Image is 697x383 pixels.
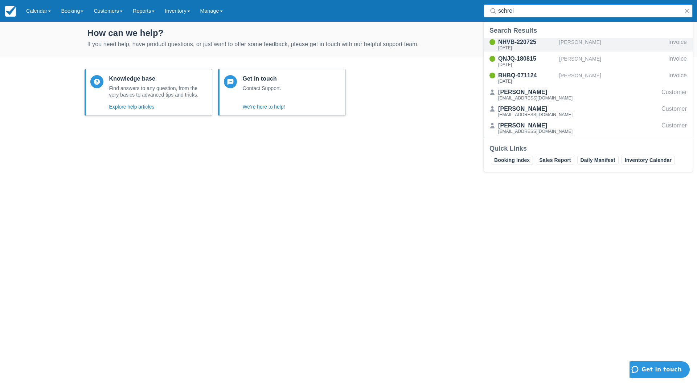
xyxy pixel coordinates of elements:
[87,26,610,38] div: How can we help?
[498,113,573,117] div: [EMAIL_ADDRESS][DOMAIN_NAME]
[577,156,619,164] a: Daily Manifest
[5,6,16,17] img: checkfront-main-nav-mini-logo.png
[498,38,556,46] div: NHVB-220725
[498,88,573,97] div: [PERSON_NAME]
[484,54,693,68] a: QNJQ-180815[DATE][PERSON_NAME]Invoice
[498,46,556,50] div: [DATE]
[661,121,687,135] div: Customer
[661,88,687,102] div: Customer
[559,38,665,52] div: [PERSON_NAME]
[622,156,675,164] a: Inventory Calendar
[661,105,687,118] div: Customer
[484,88,693,102] a: [PERSON_NAME][EMAIL_ADDRESS][DOMAIN_NAME]Customer
[498,79,556,83] div: [DATE]
[489,26,687,35] div: Search Results
[243,102,285,111] button: We’re here to help!
[243,75,285,82] p: Get in touch
[498,4,681,17] input: Search ( / )
[668,38,687,52] div: Invoice
[484,71,693,85] a: BHBQ-071124[DATE][PERSON_NAME]Invoice
[668,54,687,68] div: Invoice
[559,71,665,85] div: [PERSON_NAME]
[484,121,693,135] a: [PERSON_NAME][EMAIL_ADDRESS][DOMAIN_NAME]Customer
[243,85,285,92] div: Contact Support.
[109,102,155,111] button: Explore help articles
[536,156,574,164] a: Sales Report
[484,105,693,118] a: [PERSON_NAME][EMAIL_ADDRESS][DOMAIN_NAME]Customer
[498,62,556,67] div: [DATE]
[109,75,208,82] p: Knowledge base
[630,361,690,379] iframe: Opens a widget where you can find more information
[498,105,573,113] div: [PERSON_NAME]
[109,85,208,98] div: Find answers to any question, from the very basics to advanced tips and tricks.
[498,71,556,80] div: BHBQ-071124
[498,121,573,130] div: [PERSON_NAME]
[498,54,556,63] div: QNJQ-180815
[498,129,573,134] div: [EMAIL_ADDRESS][DOMAIN_NAME]
[484,38,693,52] a: NHVB-220725[DATE][PERSON_NAME]Invoice
[489,144,687,153] div: Quick Links
[668,71,687,85] div: Invoice
[87,40,610,49] div: If you need help, have product questions, or just want to offer some feedback, please get in touc...
[498,96,573,100] div: [EMAIL_ADDRESS][DOMAIN_NAME]
[559,54,665,68] div: [PERSON_NAME]
[491,156,533,164] a: Booking Index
